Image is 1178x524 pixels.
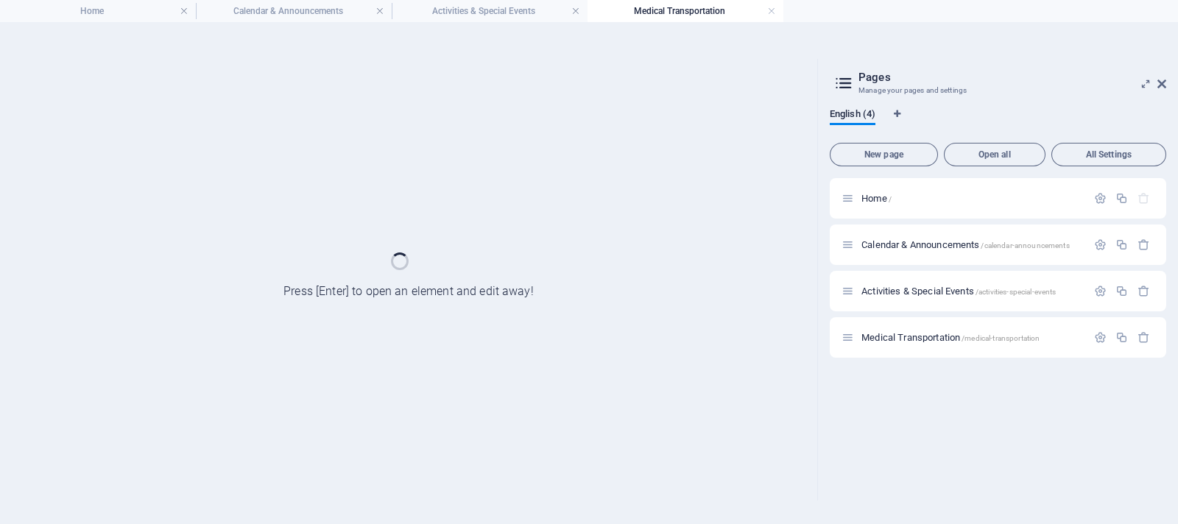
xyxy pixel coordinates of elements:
span: /calendar-announcements [981,241,1069,249]
div: Language Tabs [830,109,1166,137]
h4: Activities & Special Events [392,3,588,19]
button: All Settings [1051,143,1166,166]
h4: Medical Transportation [588,3,783,19]
div: Remove [1138,238,1150,251]
button: New page [830,143,938,166]
div: Home/ [857,194,1087,203]
span: /activities-special-events [976,288,1057,296]
span: New page [836,150,931,159]
span: Home [861,193,892,204]
h4: Calendar & Announcements [196,3,392,19]
button: Open all [944,143,1045,166]
div: Settings [1094,192,1107,205]
div: Settings [1094,285,1107,297]
span: Click to open page [861,332,1040,343]
h2: Pages [858,71,1166,84]
span: Open all [950,150,1039,159]
div: Remove [1138,331,1150,344]
span: English (4) [830,105,875,126]
div: Medical Transportation/medical-transportation [857,333,1087,342]
span: All Settings [1058,150,1160,159]
span: / [889,195,892,203]
div: Activities & Special Events/activities-special-events [857,286,1087,296]
div: Calendar & Announcements/calendar-announcements [857,240,1087,249]
span: Click to open page [861,239,1070,250]
span: /medical-transportation [962,334,1040,342]
div: Duplicate [1115,285,1128,297]
span: Click to open page [861,286,1056,297]
div: Remove [1138,285,1150,297]
div: Settings [1094,238,1107,251]
div: Settings [1094,331,1107,344]
div: Duplicate [1115,192,1128,205]
div: Duplicate [1115,238,1128,251]
div: Duplicate [1115,331,1128,344]
h3: Manage your pages and settings [858,84,1137,97]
